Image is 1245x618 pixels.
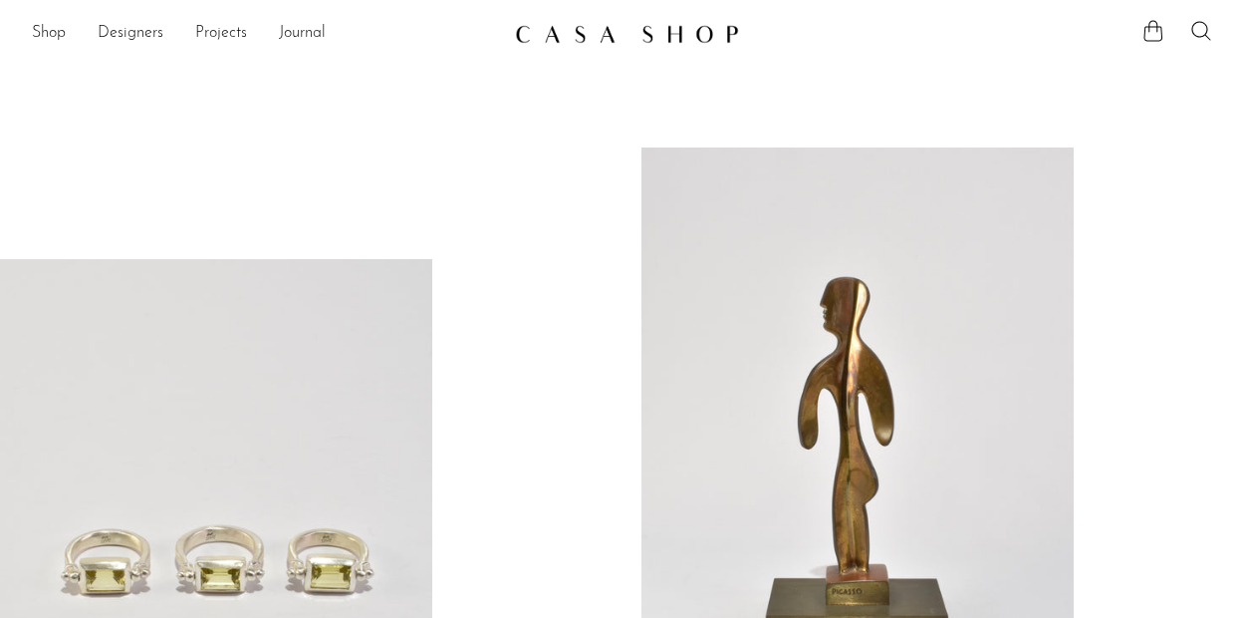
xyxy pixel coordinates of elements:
a: Designers [98,21,163,47]
a: Journal [279,21,326,47]
ul: NEW HEADER MENU [32,17,499,51]
a: Shop [32,21,66,47]
a: Projects [195,21,247,47]
nav: Desktop navigation [32,17,499,51]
